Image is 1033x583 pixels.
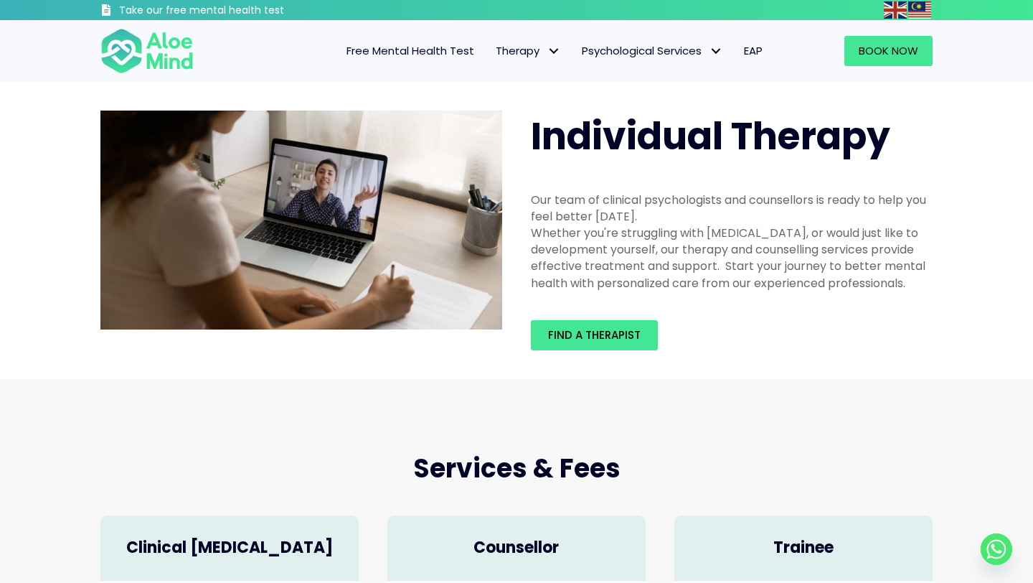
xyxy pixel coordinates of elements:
[733,36,773,66] a: EAP
[100,27,194,75] img: Aloe mind Logo
[100,111,502,330] img: Therapy online individual
[859,43,918,58] span: Book Now
[705,41,726,62] span: Psychological Services: submenu
[413,450,621,487] span: Services & Fees
[119,4,361,18] h3: Take our free mental health test
[884,1,907,19] img: en
[336,36,485,66] a: Free Mental Health Test
[496,43,560,58] span: Therapy
[543,41,564,62] span: Therapy: submenu
[346,43,474,58] span: Free Mental Health Test
[531,192,933,225] div: Our team of clinical psychologists and counsellors is ready to help you feel better [DATE].
[548,327,641,342] span: Find a therapist
[689,537,918,559] h4: Trainee
[402,537,631,559] h4: Counsellor
[115,537,344,559] h4: Clinical [MEDICAL_DATA]
[981,533,1012,565] a: Whatsapp
[884,1,908,18] a: English
[531,110,890,162] span: Individual Therapy
[744,43,763,58] span: EAP
[908,1,933,18] a: Malay
[844,36,933,66] a: Book Now
[582,43,722,58] span: Psychological Services
[100,4,361,20] a: Take our free mental health test
[571,36,733,66] a: Psychological ServicesPsychological Services: submenu
[531,320,658,350] a: Find a therapist
[908,1,931,19] img: ms
[531,225,933,291] div: Whether you're struggling with [MEDICAL_DATA], or would just like to development yourself, our th...
[485,36,571,66] a: TherapyTherapy: submenu
[212,36,773,66] nav: Menu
